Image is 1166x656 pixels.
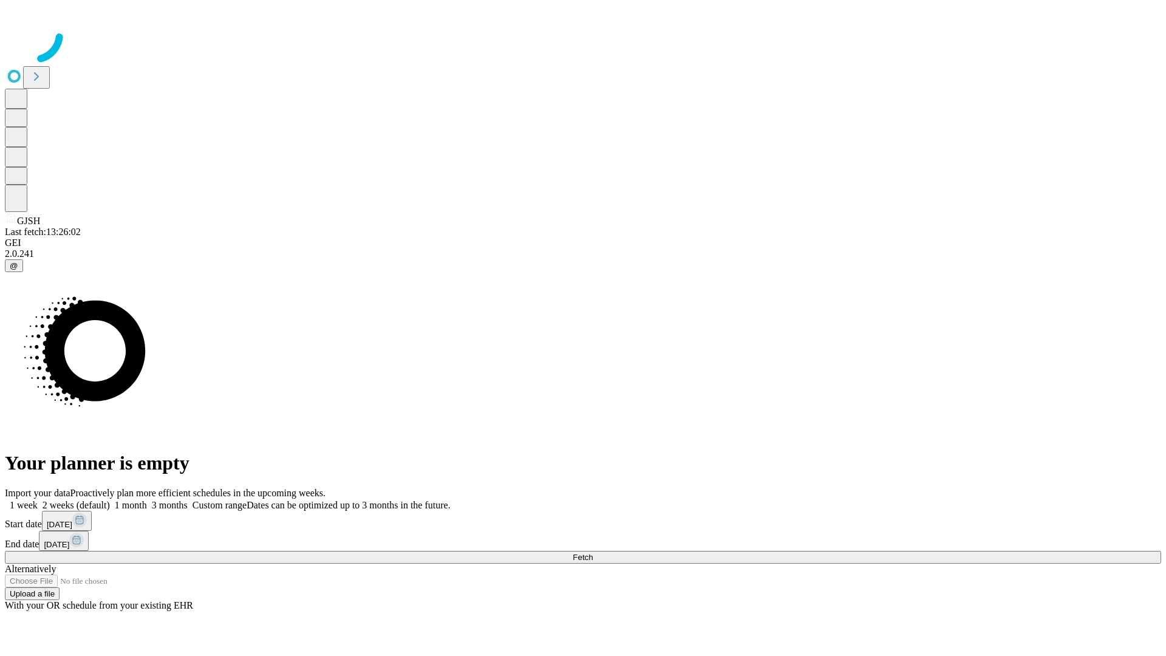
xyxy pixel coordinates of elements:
[5,259,23,272] button: @
[5,452,1161,474] h1: Your planner is empty
[5,587,60,600] button: Upload a file
[193,500,247,510] span: Custom range
[5,511,1161,531] div: Start date
[5,531,1161,551] div: End date
[10,500,38,510] span: 1 week
[5,248,1161,259] div: 2.0.241
[47,520,72,529] span: [DATE]
[115,500,147,510] span: 1 month
[43,500,110,510] span: 2 weeks (default)
[44,540,69,549] span: [DATE]
[5,227,81,237] span: Last fetch: 13:26:02
[17,216,40,226] span: GJSH
[152,500,188,510] span: 3 months
[5,551,1161,564] button: Fetch
[247,500,450,510] span: Dates can be optimized up to 3 months in the future.
[5,237,1161,248] div: GEI
[573,553,593,562] span: Fetch
[5,564,56,574] span: Alternatively
[5,600,193,610] span: With your OR schedule from your existing EHR
[39,531,89,551] button: [DATE]
[5,488,70,498] span: Import your data
[70,488,326,498] span: Proactively plan more efficient schedules in the upcoming weeks.
[10,261,18,270] span: @
[42,511,92,531] button: [DATE]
